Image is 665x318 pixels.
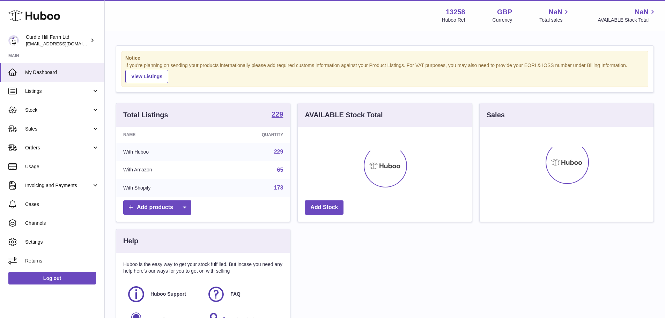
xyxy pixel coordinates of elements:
img: internalAdmin-13258@internal.huboo.com [8,35,19,46]
a: Add Stock [305,200,343,215]
a: NaN AVAILABLE Stock Total [598,7,657,23]
a: NaN Total sales [539,7,570,23]
p: Huboo is the easy way to get your stock fulfilled. But incase you need any help here's our ways f... [123,261,283,274]
span: NaN [635,7,649,17]
span: Huboo Support [150,291,186,297]
span: Total sales [539,17,570,23]
span: Stock [25,107,92,113]
td: With Huboo [116,143,212,161]
div: Currency [493,17,512,23]
h3: Sales [487,110,505,120]
strong: 229 [272,111,283,118]
span: Settings [25,239,99,245]
span: Orders [25,145,92,151]
span: NaN [548,7,562,17]
a: FAQ [207,285,280,304]
span: Invoicing and Payments [25,182,92,189]
h3: Help [123,236,138,246]
span: Listings [25,88,92,95]
span: FAQ [230,291,241,297]
a: Add products [123,200,191,215]
strong: Notice [125,55,644,61]
a: 173 [274,185,283,191]
a: View Listings [125,70,168,83]
span: Returns [25,258,99,264]
strong: GBP [497,7,512,17]
td: With Amazon [116,161,212,179]
td: With Shopify [116,179,212,197]
div: Huboo Ref [442,17,465,23]
div: If you're planning on sending your products internationally please add required customs informati... [125,62,644,83]
a: 229 [272,111,283,119]
th: Name [116,127,212,143]
div: Curdle Hill Farm Ltd [26,34,89,47]
span: Usage [25,163,99,170]
span: Cases [25,201,99,208]
span: Channels [25,220,99,227]
h3: AVAILABLE Stock Total [305,110,383,120]
strong: 13258 [446,7,465,17]
span: AVAILABLE Stock Total [598,17,657,23]
h3: Total Listings [123,110,168,120]
span: My Dashboard [25,69,99,76]
a: Huboo Support [127,285,200,304]
a: 65 [277,167,283,173]
span: [EMAIL_ADDRESS][DOMAIN_NAME] [26,41,103,46]
th: Quantity [212,127,290,143]
span: Sales [25,126,92,132]
a: 229 [274,149,283,155]
a: Log out [8,272,96,284]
